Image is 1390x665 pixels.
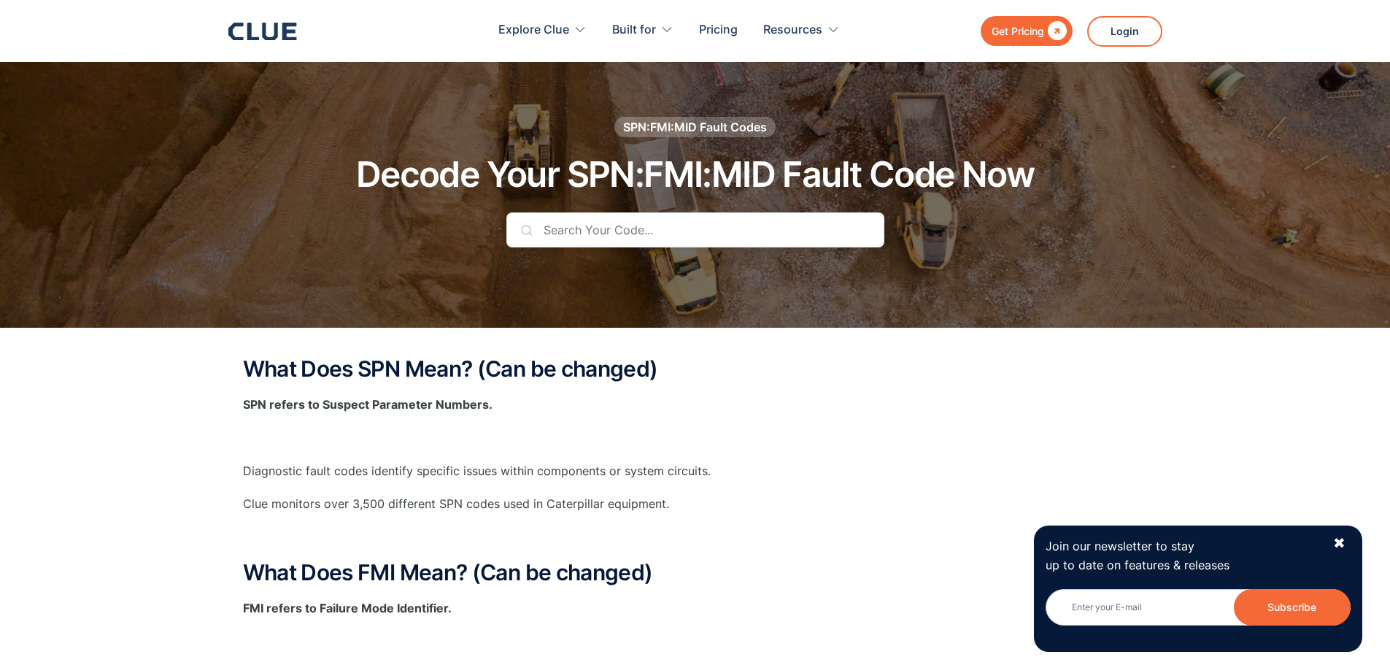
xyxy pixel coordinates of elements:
form: Newsletter [1046,589,1351,640]
input: Search Your Code... [506,212,884,247]
div: Explore Clue [498,7,569,53]
a: Login [1087,16,1162,47]
p: ‍ [243,428,1148,447]
strong: SPN refers to Suspect Parameter Numbers. [243,397,493,412]
p: Join our newsletter to stay up to date on features & releases [1046,537,1320,574]
div: Explore Clue [498,7,587,53]
h2: What Does SPN Mean? (Can be changed) [243,357,1148,381]
h2: What Does FMI Mean? (Can be changed) [243,561,1148,585]
div: SPN:FMI:MID Fault Codes [623,119,767,135]
strong: FMI refers to Failure Mode Identifier. [243,601,452,615]
div: Resources [763,7,822,53]
p: ‍ [243,528,1148,546]
input: Enter your E-mail [1046,589,1351,626]
div: ✖ [1333,534,1345,553]
div: Built for [612,7,673,53]
p: Clue monitors over 3,500 different SPN codes used in Caterpillar equipment. [243,495,1148,513]
a: Pricing [699,7,738,53]
div: Built for [612,7,656,53]
input: Subscribe [1234,589,1351,626]
div: Resources [763,7,840,53]
p: Diagnostic fault codes identify specific issues within components or system circuits. [243,462,1148,480]
a: Get Pricing [981,16,1073,46]
div:  [1044,22,1067,40]
h1: Decode Your SPN:FMI:MID Fault Code Now [356,155,1034,194]
p: ‍ [243,632,1148,650]
div: Get Pricing [992,22,1044,40]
